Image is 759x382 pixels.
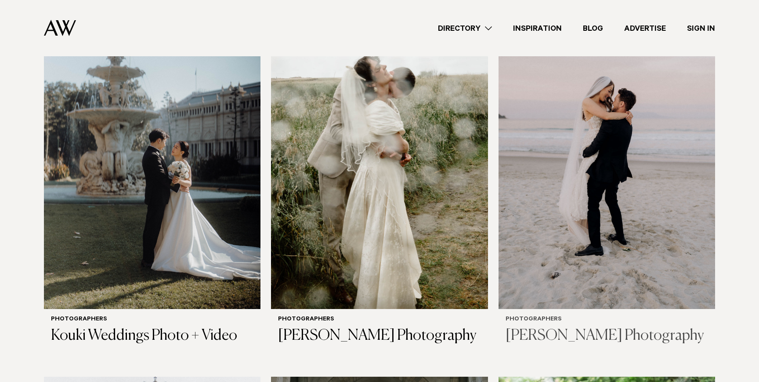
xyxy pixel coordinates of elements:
a: Auckland Weddings Photographers | Kouki Weddings Photo + Video Photographers Kouki Weddings Photo... [44,18,260,352]
a: Blog [572,22,614,34]
h3: [PERSON_NAME] Photography [506,327,708,345]
a: Auckland Weddings Photographers | Rebecca Bradley Photography Photographers [PERSON_NAME] Photogr... [499,18,715,352]
h6: Photographers [51,316,253,324]
a: Inspiration [502,22,572,34]
h3: [PERSON_NAME] Photography [278,327,481,345]
img: Auckland Weddings Photographers | Kouki Weddings Photo + Video [44,18,260,309]
a: Advertise [614,22,676,34]
a: Auckland Weddings Photographers | Kasia Kolmas Photography Photographers [PERSON_NAME] Photography [271,18,488,352]
img: Auckland Weddings Photographers | Rebecca Bradley Photography [499,18,715,309]
a: Directory [427,22,502,34]
h6: Photographers [278,316,481,324]
a: Sign In [676,22,726,34]
h3: Kouki Weddings Photo + Video [51,327,253,345]
img: Auckland Weddings Logo [44,20,76,36]
h6: Photographers [506,316,708,324]
img: Auckland Weddings Photographers | Kasia Kolmas Photography [271,18,488,309]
